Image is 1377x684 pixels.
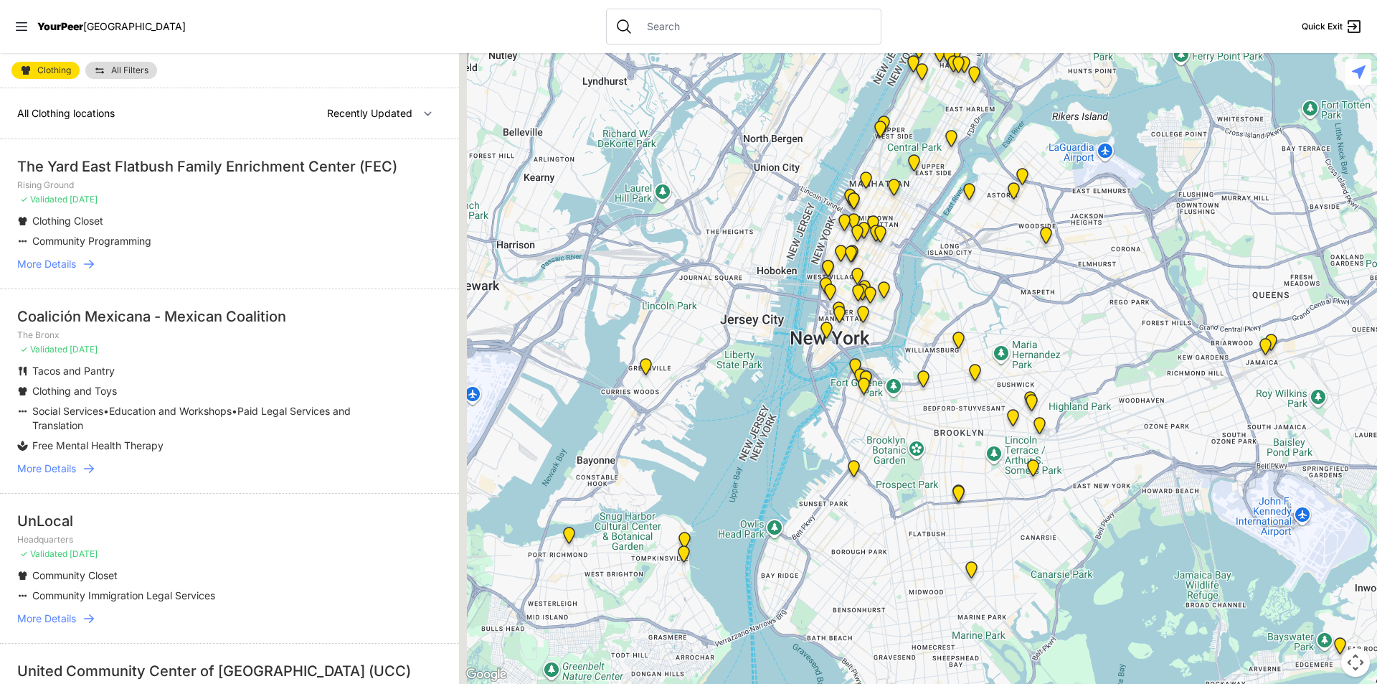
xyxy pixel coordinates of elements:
[867,225,885,248] div: Greater New York City
[960,183,978,206] div: Fancy Thrift Shop
[17,534,442,545] p: Headquarters
[871,225,889,248] div: Mainchance Adult Drop-in Center
[857,172,875,195] div: 9th Avenue Drop-in Center
[32,569,118,581] span: Community Closet
[1031,417,1049,440] div: The Gathering Place Drop-in Center
[637,358,655,381] div: Mercy House, Jersey City
[17,661,442,681] div: United Community Center of [GEOGRAPHIC_DATA] (UCC)
[849,284,867,307] div: Bowery Campus
[32,235,151,247] span: Community Programming
[821,284,839,306] div: Main Location, SoHo, DYCD Youth Drop-in Center
[109,405,232,417] span: Education and Workshops
[857,370,875,393] div: Brooklyn
[854,306,872,329] div: Lower East Side Youth Drop-in Center. Yellow doors with grey buzzer on the right
[931,45,949,68] div: The PILLARS – Holistic Recovery Support
[845,192,863,215] div: Metro Baptist Church
[848,225,866,248] div: New Location, Headquarters
[17,612,442,626] a: More Details
[103,405,109,417] span: •
[638,19,872,34] input: Search
[875,116,893,139] div: Pathways Adult Drop-In Program
[70,548,98,559] span: [DATE]
[20,548,67,559] span: ✓ Validated
[1024,459,1042,482] div: Brooklyn DYCD Youth Drop-in Center
[37,66,71,75] span: Clothing
[37,22,186,31] a: YourPeer[GEOGRAPHIC_DATA]
[11,62,80,79] a: Clothing
[851,368,869,391] div: Brooklyn
[17,107,115,119] span: All Clothing locations
[940,48,958,71] div: Uptown/Harlem DYCD Youth Drop-in Center
[32,439,164,451] span: Free Mental Health Therapy
[856,280,874,303] div: Maryhouse
[1021,391,1039,414] div: St Thomas Episcopal Church
[1037,227,1055,250] div: Woodside Youth Drop-in Center
[875,281,893,304] div: Manhattan
[988,31,1006,54] div: Harm Reduction Center
[32,385,117,397] span: Clothing and Toys
[905,154,923,177] div: Manhattan
[818,322,836,345] div: Main Office
[560,527,578,550] div: Staten Island
[913,63,931,86] div: The Cathedral Church of St. John the Divine
[950,56,967,79] div: Manhattan
[70,194,98,205] span: [DATE]
[853,284,871,306] div: St. Joseph House
[965,66,983,89] div: Main Location
[841,189,859,212] div: New York
[17,257,442,271] a: More Details
[848,268,866,291] div: Harvey Milk High School
[17,462,76,476] span: More Details
[836,214,853,237] div: Chelsea
[1009,33,1027,56] div: The Bronx Pride Center
[17,612,76,626] span: More Details
[17,462,442,476] a: More Details
[843,245,861,268] div: Church of St. Francis Xavier - Front Entrance
[1004,409,1022,432] div: SuperPantry
[463,665,510,684] img: Google
[463,665,510,684] a: Open this area in Google Maps (opens a new window)
[966,364,984,387] div: Location of CCBQ, Brooklyn
[20,344,67,355] span: ✓ Validated
[70,344,98,355] span: [DATE]
[845,213,863,236] div: Antonio Olivieri Drop-in Center
[842,245,860,268] div: Back of the Church
[32,589,215,601] span: Community Immigration Legal Services
[1262,334,1280,357] div: Jamaica DYCD Youth Drop-in Center - Safe Space (grey door between Tabernacle of Prayer and Hot Po...
[1341,648,1370,677] button: Map camera controls
[855,222,873,245] div: Headquarters
[1302,21,1343,32] span: Quick Exit
[1023,394,1041,417] div: Bushwick/North Brooklyn
[1302,18,1363,35] a: Quick Exit
[861,286,879,309] div: University Community Social Services (UCSS)
[17,511,442,531] div: UnLocal
[111,66,148,75] span: All Filters
[830,301,848,324] div: Tribeca Campus/New York City Rescue Mission
[950,484,967,507] div: Rising Ground
[17,179,442,191] p: Rising Ground
[832,245,850,268] div: Church of the Village
[955,56,973,79] div: East Harlem
[17,329,442,341] p: The Bronx
[85,62,157,79] a: All Filters
[676,532,694,555] div: Staten Island
[831,306,848,329] div: Manhattan Criminal Court
[32,365,115,377] span: Tacos and Pantry
[232,405,237,417] span: •
[20,194,67,205] span: ✓ Validated
[83,20,186,32] span: [GEOGRAPHIC_DATA]
[1257,338,1274,361] div: Queens
[17,306,442,327] div: Coalición Mexicana - Mexican Coalition
[37,20,83,32] span: YourPeer
[904,55,922,78] div: Ford Hall
[17,257,76,271] span: More Details
[17,156,442,177] div: The Yard East Flatbush Family Enrichment Center (FEC)
[819,260,837,283] div: Greenwich Village
[32,405,103,417] span: Social Services
[32,215,103,227] span: Clothing Closet
[942,130,960,153] div: Avenue Church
